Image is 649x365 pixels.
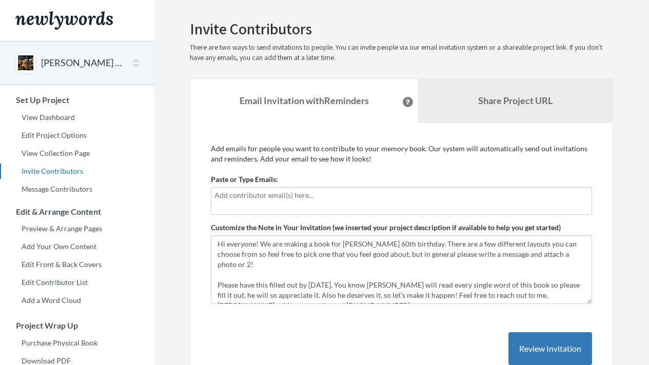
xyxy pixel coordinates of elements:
[211,174,278,185] label: Paste or Type Emails:
[211,144,592,164] p: Add emails for people you want to contribute to your memory book. Our system will automatically s...
[190,43,613,63] p: There are two ways to send invitations to people. You can invite people via our email invitation ...
[211,235,592,304] textarea: Hi everyone! We are making a book for [PERSON_NAME] 60th birthday. There are a few different layo...
[190,21,613,37] h2: Invite Contributors
[478,95,553,106] b: Share Project URL
[1,95,154,105] h3: Set Up Project
[15,11,113,30] img: Newlywords logo
[41,56,124,70] button: [PERSON_NAME] 60th
[214,190,588,201] input: Add contributor email(s) here...
[240,95,369,106] strong: Email Invitation with Reminders
[211,222,561,233] label: Customize the Note in Your Invitation (we inserted your project description if available to help ...
[1,207,154,216] h3: Edit & Arrange Content
[1,321,154,330] h3: Project Wrap Up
